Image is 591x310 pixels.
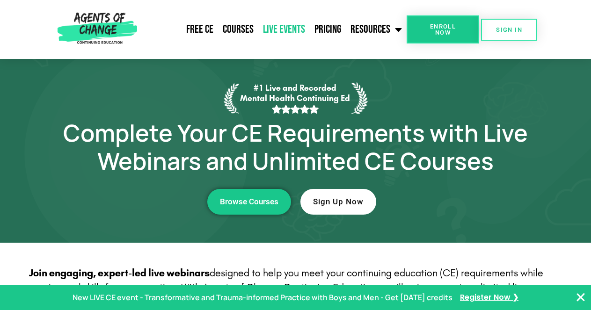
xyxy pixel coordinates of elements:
a: Browse Courses [207,189,291,215]
a: Sign Up Now [300,189,376,215]
a: Enroll Now [407,15,479,43]
h1: Complete Your CE Requirements with Live Webinars and Unlimited CE Courses [29,119,562,175]
button: Close Banner [575,292,586,303]
a: Courses [218,18,258,41]
nav: Menu [141,18,407,41]
p: designed to help you meet your continuing education (CE) requirements while earning real skills f... [29,266,553,309]
span: Sign Up Now [313,198,364,206]
a: Resources [346,18,407,41]
strong: Join engaging, expert-led live webinars [29,267,210,279]
p: #1 Live and Recorded Mental Health Continuing Ed [239,83,351,114]
span: Browse Courses [220,198,278,206]
span: SIGN IN [496,27,522,33]
a: Live Events [258,18,310,41]
a: SIGN IN [481,19,537,41]
p: New LIVE CE event - Transformative and Trauma-informed Practice with Boys and Men - Get [DATE] cr... [73,291,452,304]
span: Enroll Now [422,23,464,36]
a: Free CE [182,18,218,41]
a: Pricing [310,18,346,41]
a: Register Now ❯ [460,291,518,304]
